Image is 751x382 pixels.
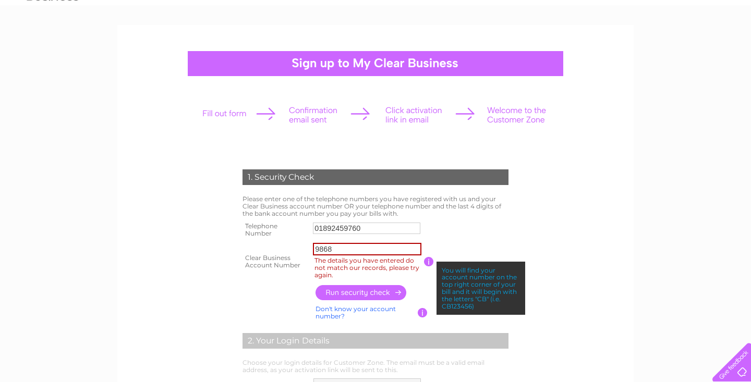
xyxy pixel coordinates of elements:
[437,262,525,315] div: You will find your account number on the top right corner of your bill and it will begin with the...
[240,193,511,219] td: Please enter one of the telephone numbers you have registered with us and your Clear Business acc...
[243,333,508,349] div: 2. Your Login Details
[719,44,745,52] a: Contact
[660,44,692,52] a: Telecoms
[316,305,396,320] a: Don't know your account number?
[26,27,79,59] img: logo.png
[698,44,713,52] a: Blog
[243,169,508,185] div: 1. Security Check
[631,44,654,52] a: Energy
[313,255,425,280] label: The details you have entered do not match our records, please try again.
[418,308,428,317] input: Information
[554,5,626,18] a: 0333 014 3131
[240,356,511,376] td: Choose your login details for Customer Zone. The email must be a valid email address, as your act...
[605,44,625,52] a: Water
[130,6,623,51] div: Clear Business is a trading name of Verastar Limited (registered in [GEOGRAPHIC_DATA] No. 3667643...
[424,257,434,266] input: Information
[240,219,310,240] th: Telephone Number
[240,240,310,282] th: Clear Business Account Number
